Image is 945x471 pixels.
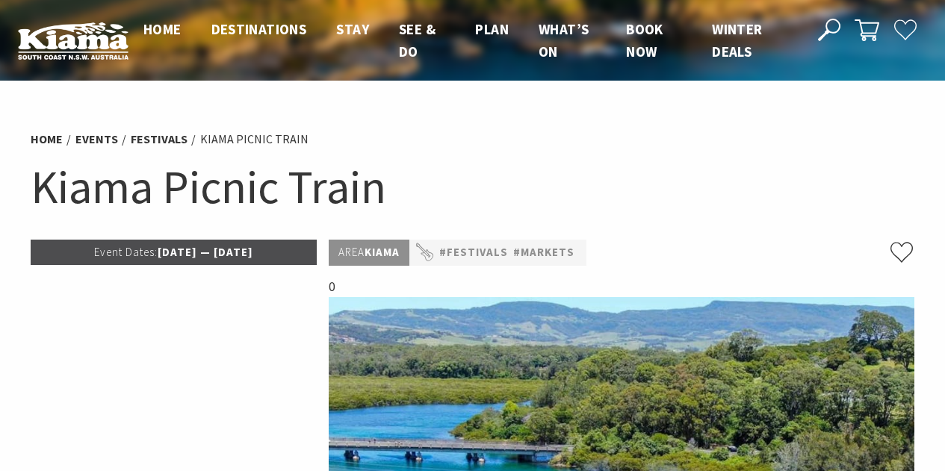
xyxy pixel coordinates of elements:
[143,20,182,38] span: Home
[131,131,188,147] a: Festivals
[399,20,436,60] span: See & Do
[712,20,762,62] a: Winter Deals
[128,18,801,63] nav: Main Menu
[336,20,369,40] a: Stay
[712,20,762,60] span: Winter Deals
[626,20,663,62] a: Book now
[439,243,508,262] a: #Festivals
[18,22,128,60] img: Kiama Logo
[539,20,589,62] a: What’s On
[211,20,307,38] span: Destinations
[211,20,307,40] a: Destinations
[475,20,509,38] span: Plan
[399,20,436,62] a: See & Do
[31,131,63,147] a: Home
[75,131,118,147] a: Events
[338,245,365,259] span: Area
[539,20,589,60] span: What’s On
[513,243,574,262] a: #Markets
[200,130,309,149] li: Kiama Picnic Train
[475,20,509,40] a: Plan
[336,20,369,38] span: Stay
[31,240,317,265] p: [DATE] — [DATE]
[329,240,409,266] p: Kiama
[94,245,158,259] span: Event Dates:
[143,20,182,40] a: Home
[31,157,915,217] h1: Kiama Picnic Train
[626,20,663,60] span: Book now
